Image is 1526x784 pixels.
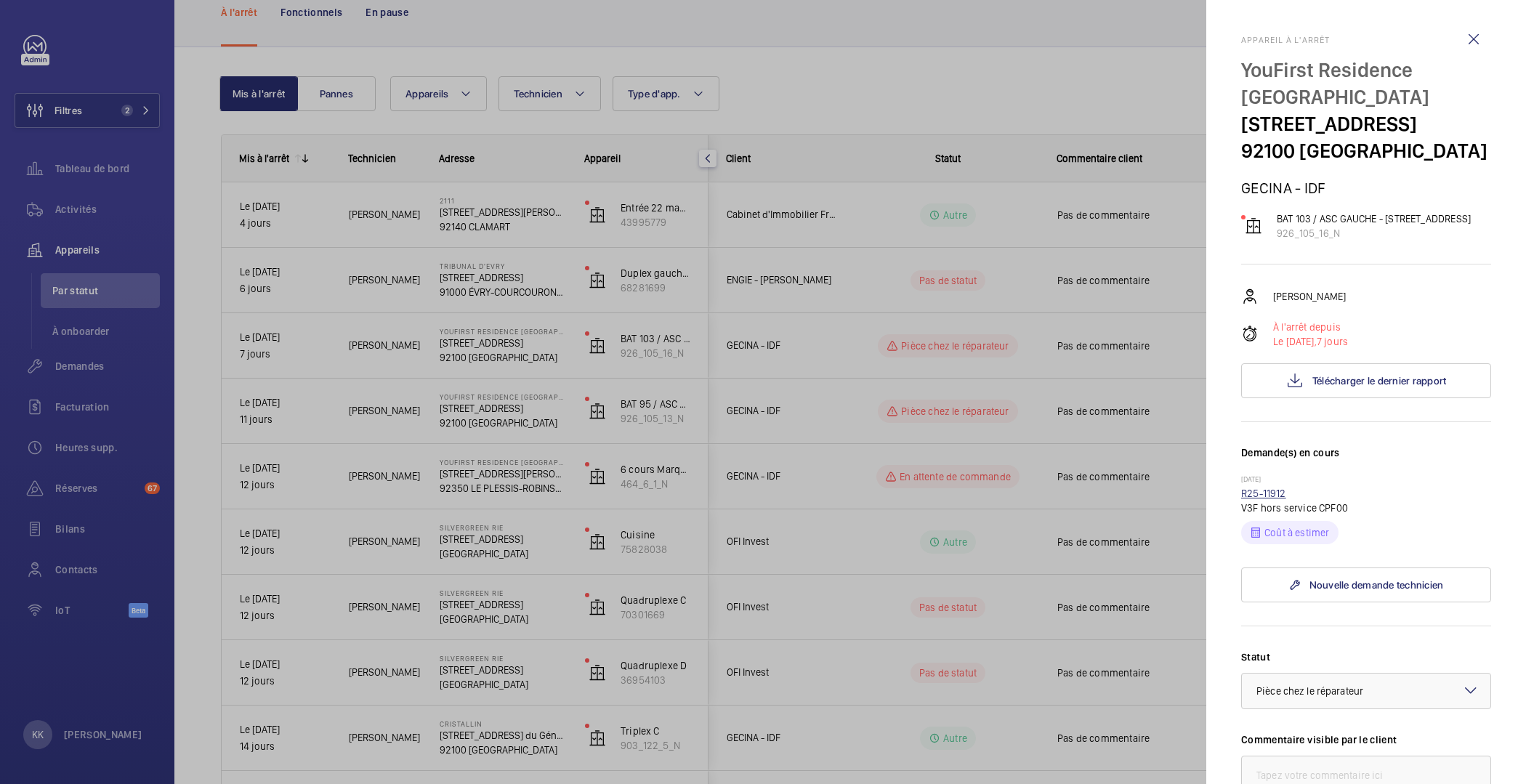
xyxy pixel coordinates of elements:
[1241,137,1491,164] p: 92100 [GEOGRAPHIC_DATA]
[1277,226,1471,241] p: 926_105_16_N
[1241,650,1491,664] label: Statut
[1264,525,1330,540] p: Coût à estimer
[1241,363,1491,398] button: Télécharger le dernier rapport
[1241,179,1491,197] p: GECINA - IDF
[1245,217,1262,235] img: elevator.svg
[1273,336,1317,347] span: Le [DATE],
[1241,488,1286,499] a: R25-11912
[1277,211,1471,226] p: BAT 103 / ASC GAUCHE - [STREET_ADDRESS]
[1241,110,1491,137] p: [STREET_ADDRESS]
[1241,57,1491,110] p: YouFirst Residence [GEOGRAPHIC_DATA]
[1273,334,1348,349] p: 7 jours
[1312,375,1447,387] span: Télécharger le dernier rapport
[1241,567,1491,602] a: Nouvelle demande technicien
[1241,501,1491,515] p: V3F hors service CPF00
[1241,474,1491,486] p: [DATE]
[1241,35,1491,45] h2: Appareil à l'arrêt
[1273,320,1348,334] p: À l'arrêt depuis
[1241,732,1491,747] label: Commentaire visible par le client
[1241,445,1491,474] h3: Demande(s) en cours
[1256,685,1363,697] span: Pièce chez le réparateur
[1273,289,1346,304] p: [PERSON_NAME]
